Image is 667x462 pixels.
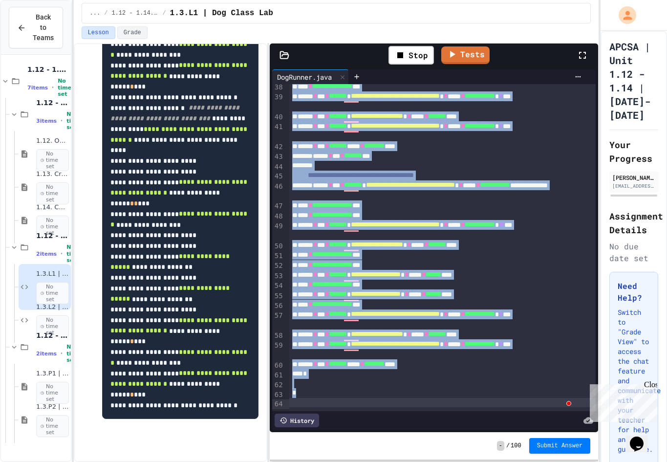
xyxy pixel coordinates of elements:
[9,7,63,48] button: Back to Teams
[272,261,284,271] div: 52
[272,112,284,122] div: 40
[36,415,69,438] span: No time set
[272,371,284,380] div: 61
[117,26,148,39] button: Grade
[170,7,273,19] span: 1.3.L1 | Dog Class Lab
[36,303,69,311] span: 1.3.L2 | Triangle Class Lab
[36,182,69,205] span: No time set
[61,250,63,258] span: •
[272,242,284,251] div: 50
[609,40,658,122] h1: APCSA | Unit 1.12 - 1.14 | [DATE]-[DATE]
[272,69,349,84] div: DogRunner.java
[612,173,655,182] div: [PERSON_NAME] [PERSON_NAME]
[272,281,284,291] div: 54
[27,85,48,91] span: 7 items
[272,172,284,181] div: 45
[609,138,658,165] h2: Your Progress
[272,390,284,400] div: 63
[36,382,69,404] span: No time set
[36,282,69,305] span: No time set
[36,170,69,178] span: 1.13. Creating and Initializing Objects: Constructors
[618,280,650,304] h3: Need Help?
[506,442,510,450] span: /
[36,331,69,340] span: 1.12 - 1.14. | Practice Labs
[36,403,69,411] span: 1.3.P2 | Unit 1 FRQ Practice
[52,84,54,91] span: •
[272,152,284,162] div: 43
[272,380,284,390] div: 62
[272,162,284,172] div: 44
[586,380,657,422] iframe: chat widget
[36,203,69,212] span: 1.14. Calling Instance Methods
[537,442,583,450] span: Submit Answer
[626,423,657,452] iframe: chat widget
[275,414,319,427] div: History
[441,46,490,64] a: Tests
[27,65,69,74] span: 1.12 - 1.14 | Objects and Instances of Classes
[272,341,284,361] div: 59
[36,270,69,278] span: 1.3.L1 | Dog Class Lab
[529,438,591,454] button: Submit Answer
[612,182,655,190] div: [EMAIL_ADDRESS][DOMAIN_NAME]
[272,72,337,82] div: DogRunner.java
[618,308,650,454] p: Switch to "Grade View" to access the chat feature and communicate with your teacher for help and ...
[104,9,108,17] span: /
[272,212,284,221] div: 48
[66,244,80,264] span: No time set
[4,4,67,62] div: Chat with us now!Close
[272,331,284,341] div: 58
[272,122,284,142] div: 41
[608,4,639,26] div: My Account
[90,9,101,17] span: ...
[36,251,57,257] span: 2 items
[66,344,80,363] span: No time set
[58,78,71,97] span: No time set
[272,291,284,301] div: 55
[36,98,69,107] span: 1.12 - 1.14. | Lessons and Notes
[272,251,284,261] div: 51
[272,221,284,242] div: 49
[36,370,69,378] span: 1.3.P1 | Coding Practice 1b (1.7-1.15)
[272,201,284,211] div: 47
[82,26,115,39] button: Lesson
[36,216,69,238] span: No time set
[36,231,69,240] span: 1.12 - 1.14. | Graded Labs
[497,441,504,451] span: -
[272,399,284,409] div: 64
[61,117,63,125] span: •
[609,241,658,264] div: No due date set
[272,301,284,311] div: 56
[36,315,69,338] span: No time set
[36,351,57,357] span: 2 items
[511,442,521,450] span: 100
[36,137,69,145] span: 1.12. Objects - Instances of Classes
[36,149,69,172] span: No time set
[272,92,284,112] div: 39
[61,350,63,357] span: •
[111,9,158,17] span: 1.12 - 1.14. | Graded Labs
[272,311,284,331] div: 57
[36,118,57,124] span: 3 items
[388,46,434,65] div: Stop
[609,209,658,237] h2: Assignment Details
[272,361,284,371] div: 60
[272,83,284,92] div: 38
[272,182,284,202] div: 46
[66,111,80,131] span: No time set
[272,142,284,152] div: 42
[272,271,284,281] div: 53
[32,12,55,43] span: Back to Teams
[162,9,166,17] span: /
